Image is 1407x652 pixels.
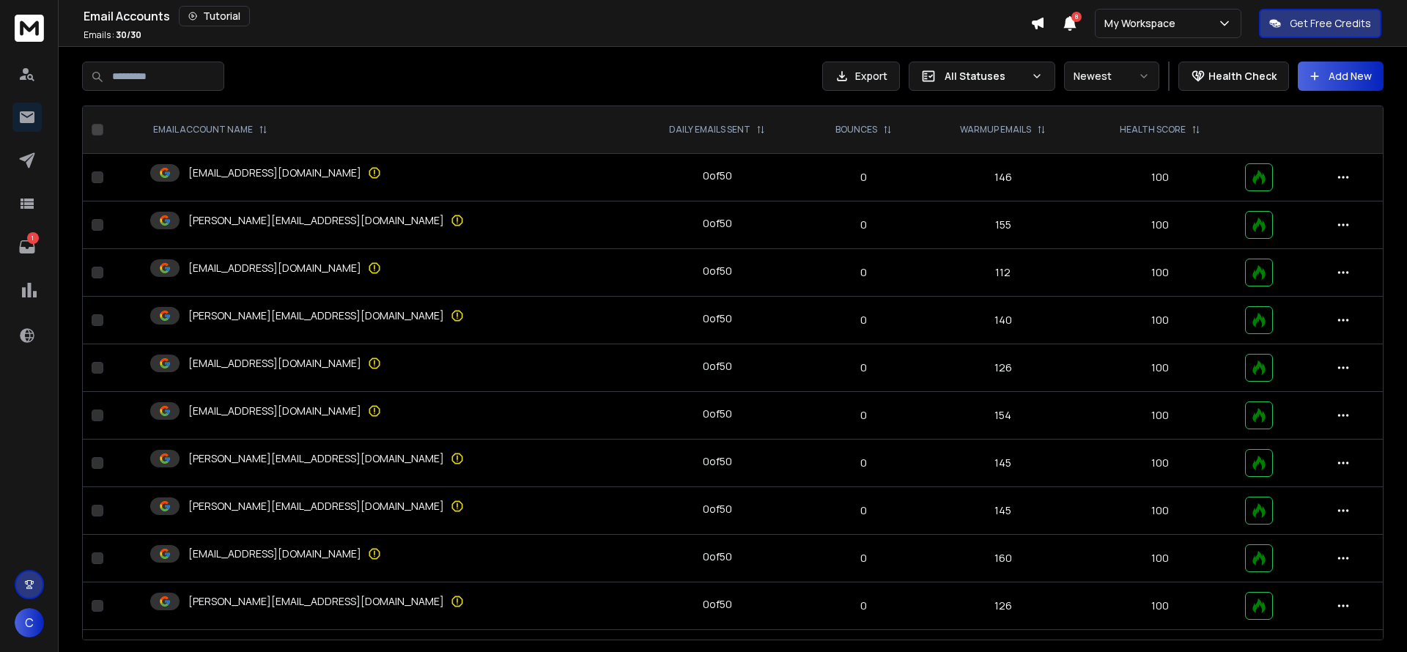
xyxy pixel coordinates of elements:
[1290,16,1371,31] p: Get Free Credits
[1083,582,1236,630] td: 100
[822,62,900,91] button: Export
[923,582,1083,630] td: 126
[27,232,39,244] p: 1
[84,29,141,41] p: Emails :
[1083,487,1236,535] td: 100
[84,6,1030,26] div: Email Accounts
[960,124,1031,136] p: WARMUP EMAILS
[923,249,1083,297] td: 112
[1083,535,1236,582] td: 100
[703,359,732,374] div: 0 of 50
[1083,249,1236,297] td: 100
[814,408,914,423] p: 0
[923,392,1083,440] td: 154
[814,456,914,470] p: 0
[1208,69,1277,84] p: Health Check
[814,360,914,375] p: 0
[1083,201,1236,249] td: 100
[703,549,732,564] div: 0 of 50
[1259,9,1381,38] button: Get Free Credits
[1104,16,1181,31] p: My Workspace
[703,454,732,469] div: 0 of 50
[923,487,1083,535] td: 145
[1083,154,1236,201] td: 100
[188,308,444,323] p: [PERSON_NAME][EMAIL_ADDRESS][DOMAIN_NAME]
[1071,12,1082,22] span: 8
[814,503,914,518] p: 0
[188,261,361,275] p: [EMAIL_ADDRESS][DOMAIN_NAME]
[15,608,44,637] button: C
[814,218,914,232] p: 0
[703,216,732,231] div: 0 of 50
[703,502,732,516] div: 0 of 50
[923,440,1083,487] td: 145
[835,124,877,136] p: BOUNCES
[669,124,750,136] p: DAILY EMAILS SENT
[814,170,914,185] p: 0
[703,597,732,612] div: 0 of 50
[703,311,732,326] div: 0 of 50
[188,499,444,514] p: [PERSON_NAME][EMAIL_ADDRESS][DOMAIN_NAME]
[923,535,1083,582] td: 160
[188,594,444,609] p: [PERSON_NAME][EMAIL_ADDRESS][DOMAIN_NAME]
[1298,62,1384,91] button: Add New
[188,213,444,228] p: [PERSON_NAME][EMAIL_ADDRESS][DOMAIN_NAME]
[12,232,42,262] a: 1
[923,154,1083,201] td: 146
[814,551,914,566] p: 0
[188,547,361,561] p: [EMAIL_ADDRESS][DOMAIN_NAME]
[153,124,267,136] div: EMAIL ACCOUNT NAME
[1083,440,1236,487] td: 100
[1064,62,1159,91] button: Newest
[703,168,732,183] div: 0 of 50
[188,166,361,180] p: [EMAIL_ADDRESS][DOMAIN_NAME]
[1083,297,1236,344] td: 100
[1120,124,1186,136] p: HEALTH SCORE
[116,29,141,41] span: 30 / 30
[703,264,732,278] div: 0 of 50
[188,404,361,418] p: [EMAIL_ADDRESS][DOMAIN_NAME]
[188,356,361,371] p: [EMAIL_ADDRESS][DOMAIN_NAME]
[923,201,1083,249] td: 155
[945,69,1025,84] p: All Statuses
[1083,344,1236,392] td: 100
[923,297,1083,344] td: 140
[1083,392,1236,440] td: 100
[923,344,1083,392] td: 126
[703,407,732,421] div: 0 of 50
[814,599,914,613] p: 0
[1178,62,1289,91] button: Health Check
[188,451,444,466] p: [PERSON_NAME][EMAIL_ADDRESS][DOMAIN_NAME]
[814,265,914,280] p: 0
[814,313,914,327] p: 0
[179,6,250,26] button: Tutorial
